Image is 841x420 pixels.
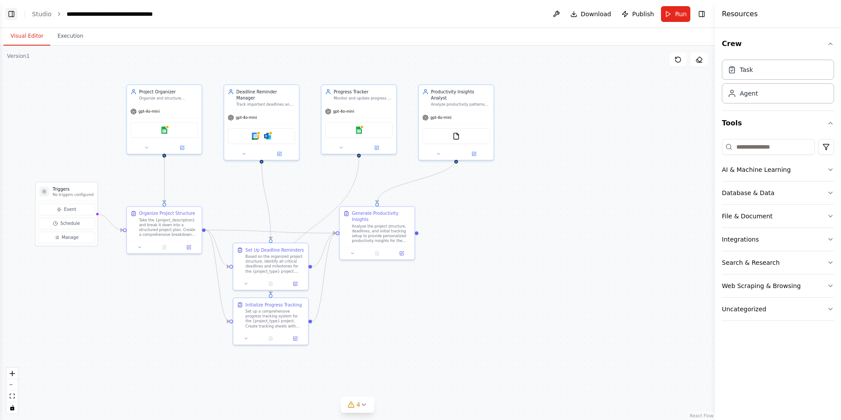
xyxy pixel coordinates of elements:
[268,157,362,294] g: Edge from 5db91ca9-0198-4e34-aceb-136855033ee9 to f2f5b9c8-28ff-4cb8-ac36-e0565df33215
[722,228,834,251] button: Integrations
[152,244,177,251] button: No output available
[139,96,198,101] div: Organize and structure personal projects by breaking them down into manageable tasks, setting pri...
[264,132,272,140] img: Microsoft outlook
[632,10,654,18] span: Publish
[32,11,52,18] a: Studio
[312,230,336,324] g: Edge from f2f5b9c8-28ff-4cb8-ac36-e0565df33215 to 5027ce83-8e46-494f-b029-d8b8b3c75c5b
[722,281,801,290] div: Web Scraping & Browsing
[7,53,30,60] div: Version 1
[457,150,491,158] button: Open in side panel
[237,102,296,107] div: Track important deadlines and create calendar events for {project_type} projects, ensuring no imp...
[722,111,834,135] button: Tools
[722,274,834,297] button: Web Scraping & Browsing
[53,192,94,197] p: No triggers configured
[722,165,791,174] div: AI & Machine Learning
[722,135,834,328] div: Tools
[722,158,834,181] button: AI & Machine Learning
[237,89,296,101] div: Deadline Reminder Manager
[661,6,690,22] button: Run
[165,144,199,152] button: Open in side panel
[4,27,50,46] button: Visual Editor
[722,305,766,313] div: Uncategorized
[38,204,95,215] button: Event
[722,251,834,274] button: Search & Research
[5,8,18,20] button: Show left sidebar
[233,298,309,345] div: Initialize Progress TrackingSet up a comprehensive progress tracking system for the {project_type...
[430,115,451,120] span: gpt-4o-mini
[32,10,165,18] nav: breadcrumb
[360,144,394,152] button: Open in side panel
[50,27,90,46] button: Execution
[452,132,460,140] img: FileReadTool
[35,182,98,246] div: TriggersNo triggers configuredEventScheduleManage
[722,205,834,228] button: File & Document
[352,210,411,223] div: Generate Productivity Insights
[64,206,76,213] span: Event
[722,32,834,56] button: Crew
[262,150,297,158] button: Open in side panel
[333,109,354,114] span: gpt-4o-mini
[161,157,167,203] g: Edge from 912776d9-6a7b-4453-9f06-191f360cbe25 to 3bb656f1-3b2d-491e-83fb-d1b738c4c1bb
[334,89,393,95] div: Progress Tracker
[722,258,780,267] div: Search & Research
[722,212,773,221] div: File & Document
[205,227,336,236] g: Edge from 3bb656f1-3b2d-491e-83fb-d1b738c4c1bb to 5027ce83-8e46-494f-b029-d8b8b3c75c5b
[722,235,759,244] div: Integrations
[245,302,302,308] div: Initialize Progress Tracking
[139,210,195,217] div: Organize Project Structure
[245,254,304,274] div: Based on the organized project structure, identify all critical deadlines and milestones for the ...
[357,400,360,409] span: 4
[740,89,758,98] div: Agent
[722,9,758,19] h4: Resources
[138,109,159,114] span: gpt-4o-mini
[139,218,198,237] div: Take the {project_description} and break it down into a structured project plan. Create a compreh...
[258,280,284,288] button: No output available
[321,85,397,155] div: Progress TrackerMonitor and update progress on {project_type} projects, track completion rates, i...
[97,211,123,233] g: Edge from triggers to 3bb656f1-3b2d-491e-83fb-d1b738c4c1bb
[139,89,198,95] div: Project Organizer
[126,85,202,155] div: Project OrganizerOrganize and structure personal projects by breaking them down into manageable t...
[418,85,495,161] div: Productivity Insights AnalystAnalyze productivity patterns from {project_type} projects, identify...
[740,65,753,74] div: Task
[60,221,80,227] span: Schedule
[374,157,459,203] g: Edge from e6c27847-b267-4b50-bb71-19dcea725ea2 to 5027ce83-8e46-494f-b029-d8b8b3c75c5b
[252,132,259,140] img: Google calendar
[696,8,708,20] button: Hide right sidebar
[722,182,834,204] button: Database & Data
[722,56,834,110] div: Crew
[722,298,834,320] button: Uncategorized
[722,189,774,197] div: Database & Data
[62,235,79,241] span: Manage
[391,250,412,257] button: Open in side panel
[355,126,363,134] img: Google sheets
[205,227,229,324] g: Edge from 3bb656f1-3b2d-491e-83fb-d1b738c4c1bb to f2f5b9c8-28ff-4cb8-ac36-e0565df33215
[53,186,94,192] h3: Triggers
[7,368,18,379] button: zoom in
[567,6,615,22] button: Download
[178,244,199,251] button: Open in side panel
[334,96,393,101] div: Monitor and update progress on {project_type} projects, track completion rates, identify bottlene...
[38,232,95,243] button: Manage
[236,115,257,120] span: gpt-4o-mini
[618,6,657,22] button: Publish
[205,227,229,270] g: Edge from 3bb656f1-3b2d-491e-83fb-d1b738c4c1bb to db3d0917-d96b-4275-aa2d-82b75eb87757
[161,126,168,134] img: Google sheets
[285,280,306,288] button: Open in side panel
[245,247,304,253] div: Set Up Deadline Reminders
[690,413,714,418] a: React Flow attribution
[431,102,490,107] div: Analyze productivity patterns from {project_type} projects, identify trends in work habits, provi...
[285,335,306,342] button: Open in side panel
[581,10,611,18] span: Download
[258,157,274,239] g: Edge from c8496422-35fa-46b2-ac00-9bf2e97c7df0 to db3d0917-d96b-4275-aa2d-82b75eb87757
[312,230,336,270] g: Edge from db3d0917-d96b-4275-aa2d-82b75eb87757 to 5027ce83-8e46-494f-b029-d8b8b3c75c5b
[352,224,411,243] div: Analyze the project structure, deadlines, and initial tracking setup to provide personalized prod...
[258,335,284,342] button: No output available
[364,250,390,257] button: No output available
[126,206,202,254] div: Organize Project StructureTake the {project_description} and break it down into a structured proj...
[7,391,18,402] button: fit view
[339,206,415,260] div: Generate Productivity InsightsAnalyze the project structure, deadlines, and initial tracking setu...
[223,85,300,161] div: Deadline Reminder ManagerTrack important deadlines and create calendar events for {project_type} ...
[38,218,95,229] button: Schedule
[245,309,304,328] div: Set up a comprehensive progress tracking system for the {project_type} project. Create tracking s...
[341,397,375,413] button: 4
